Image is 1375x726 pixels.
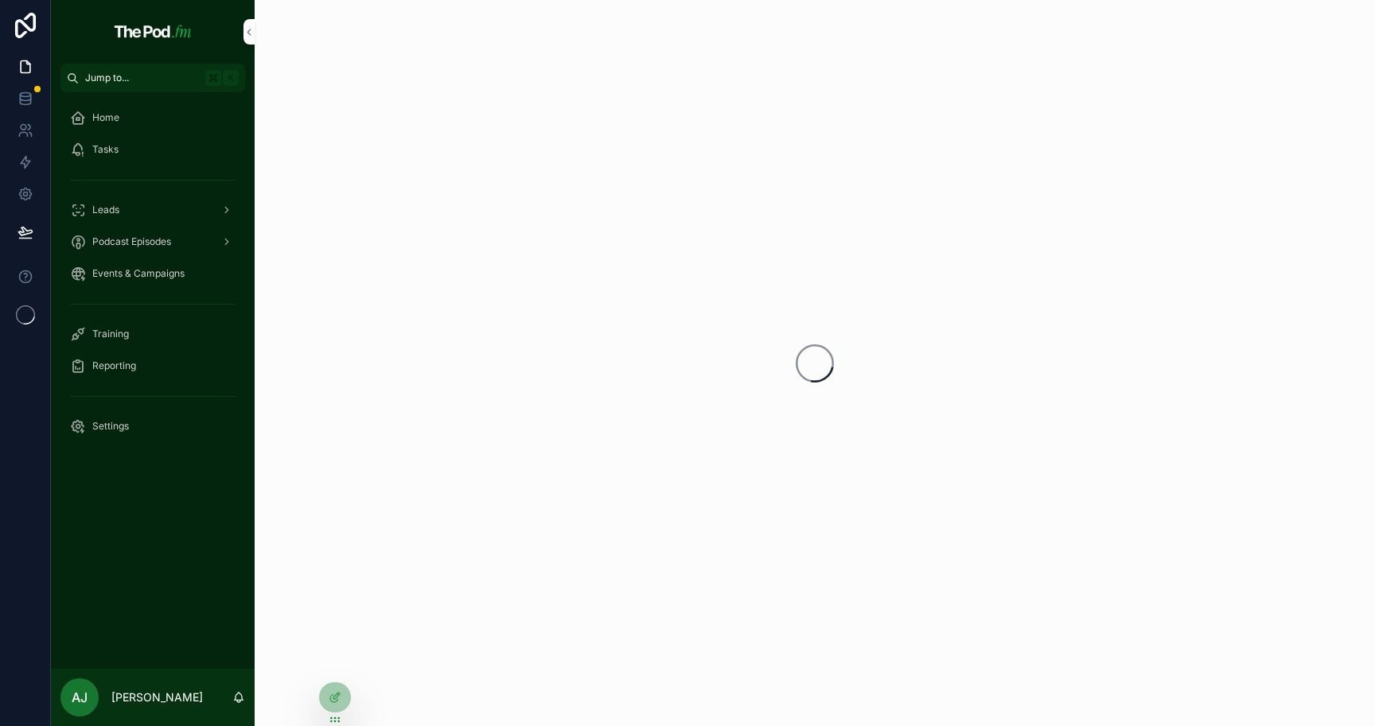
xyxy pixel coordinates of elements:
[92,143,119,156] span: Tasks
[92,420,129,433] span: Settings
[92,235,171,248] span: Podcast Episodes
[92,204,119,216] span: Leads
[60,320,245,348] a: Training
[60,196,245,224] a: Leads
[111,689,203,705] p: [PERSON_NAME]
[60,64,245,92] button: Jump to...K
[60,103,245,132] a: Home
[60,135,245,164] a: Tasks
[224,72,237,84] span: K
[92,328,129,340] span: Training
[60,259,245,288] a: Events & Campaigns
[72,688,88,707] span: AJ
[60,351,245,380] a: Reporting
[92,111,119,124] span: Home
[60,227,245,256] a: Podcast Episodes
[85,72,199,84] span: Jump to...
[92,359,136,372] span: Reporting
[92,267,185,280] span: Events & Campaigns
[60,412,245,441] a: Settings
[51,92,255,461] div: scrollable content
[110,19,195,45] img: App logo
